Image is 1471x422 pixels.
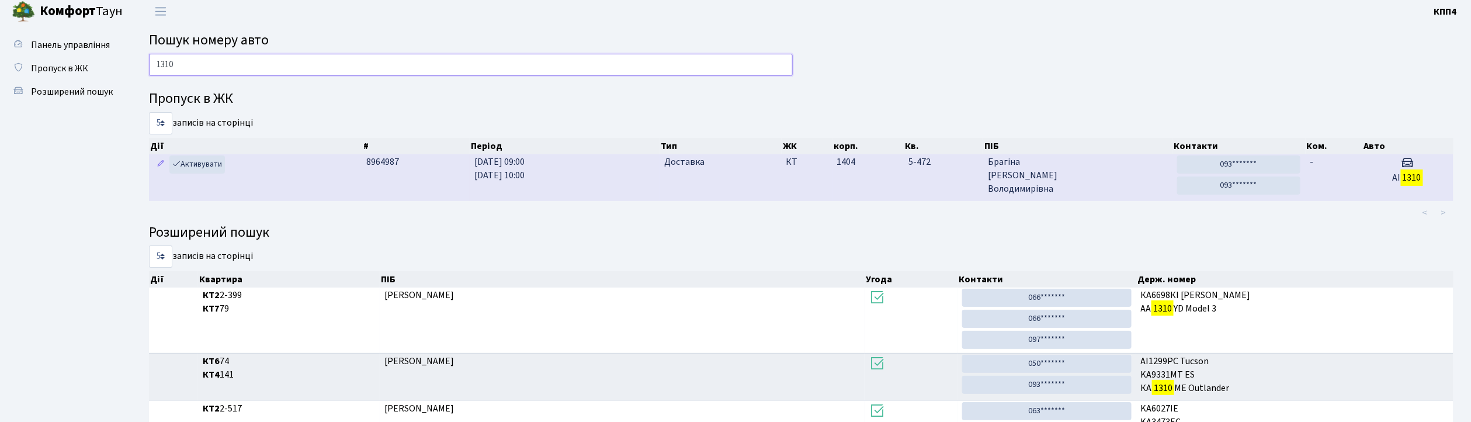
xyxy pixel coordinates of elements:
[6,57,123,80] a: Пропуск в ЖК
[169,155,225,174] a: Активувати
[40,2,123,22] span: Таун
[1141,289,1449,316] span: КА6698КІ [PERSON_NAME] АА YD Model 3
[983,138,1172,154] th: ПІБ
[149,112,172,134] select: записів на сторінці
[203,289,220,302] b: КТ2
[1136,271,1453,288] th: Держ. номер
[865,271,958,288] th: Угода
[1152,380,1174,396] mark: 1310
[31,85,113,98] span: Розширений пошук
[786,155,828,169] span: КТ
[149,224,1453,241] h4: Розширений пошук
[203,289,374,316] span: 2-399 79
[31,39,110,51] span: Панель управління
[149,54,793,76] input: Пошук
[149,30,269,50] span: Пошук номеру авто
[149,271,198,288] th: Дії
[203,402,220,415] b: КТ2
[149,245,172,268] select: записів на сторінці
[957,271,1136,288] th: Контакти
[149,138,362,154] th: Дії
[362,138,470,154] th: #
[1141,355,1449,395] span: AI1299PC Tucson KA9331MT ES КА МЕ Outlander
[31,62,88,75] span: Пропуск в ЖК
[832,138,904,154] th: корп.
[6,80,123,103] a: Розширений пошук
[1151,300,1174,317] mark: 1310
[664,155,705,169] span: Доставка
[837,155,856,168] span: 1404
[149,112,253,134] label: записів на сторінці
[203,402,374,416] span: 2-517
[1434,5,1457,19] a: КПП4
[1172,138,1305,154] th: Контакти
[149,91,1453,108] h4: Пропуск в ЖК
[1434,5,1457,18] b: КПП4
[380,271,865,288] th: ПІБ
[470,138,660,154] th: Період
[660,138,782,154] th: Тип
[203,355,374,382] span: 74 141
[474,155,525,182] span: [DATE] 09:00 [DATE] 10:00
[146,2,175,21] button: Переключити навігацію
[1306,138,1363,154] th: Ком.
[1310,155,1313,168] span: -
[384,355,454,368] span: [PERSON_NAME]
[384,289,454,302] span: [PERSON_NAME]
[1362,138,1453,154] th: Авто
[40,2,96,20] b: Комфорт
[988,155,1168,196] span: Брагіна [PERSON_NAME] Володимирівна
[198,271,379,288] th: Квартира
[6,33,123,57] a: Панель управління
[1367,172,1449,184] h5: АІ
[203,368,220,381] b: КТ4
[904,138,984,154] th: Кв.
[203,302,220,315] b: КТ7
[149,245,253,268] label: записів на сторінці
[154,155,168,174] a: Редагувати
[203,355,220,368] b: КТ6
[367,155,400,168] span: 8964987
[384,402,454,415] span: [PERSON_NAME]
[908,155,979,169] span: 5-472
[1401,170,1423,186] mark: 1310
[782,138,832,154] th: ЖК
